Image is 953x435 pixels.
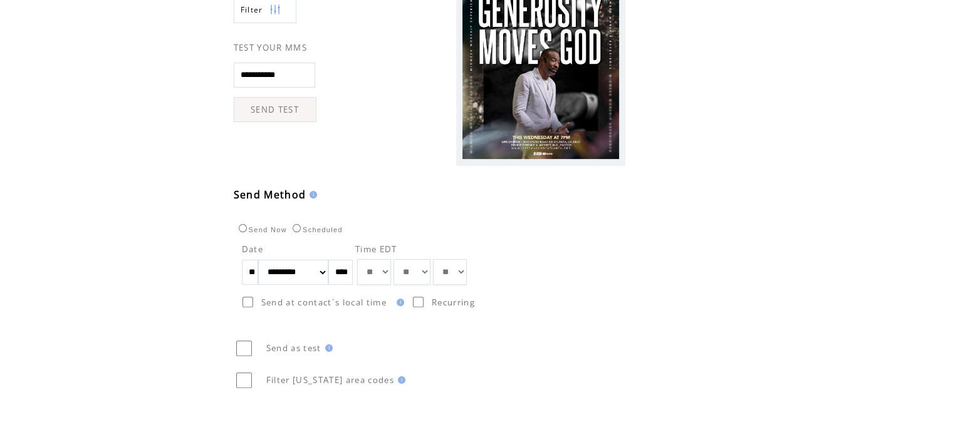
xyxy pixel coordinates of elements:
[306,191,317,198] img: help.gif
[393,299,404,306] img: help.gif
[234,97,316,122] a: SEND TEST
[241,4,263,15] span: Show filters
[242,243,263,255] span: Date
[234,188,306,202] span: Send Method
[266,342,321,354] span: Send as test
[239,224,247,232] input: Send Now
[234,42,307,53] span: TEST YOUR MMS
[432,297,475,308] span: Recurring
[266,374,394,386] span: Filter [US_STATE] area codes
[236,226,287,233] label: Send Now
[321,344,333,352] img: help.gif
[293,224,301,232] input: Scheduled
[394,376,405,384] img: help.gif
[355,243,397,255] span: Time EDT
[261,297,387,308] span: Send at contact`s local time
[289,226,343,233] label: Scheduled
